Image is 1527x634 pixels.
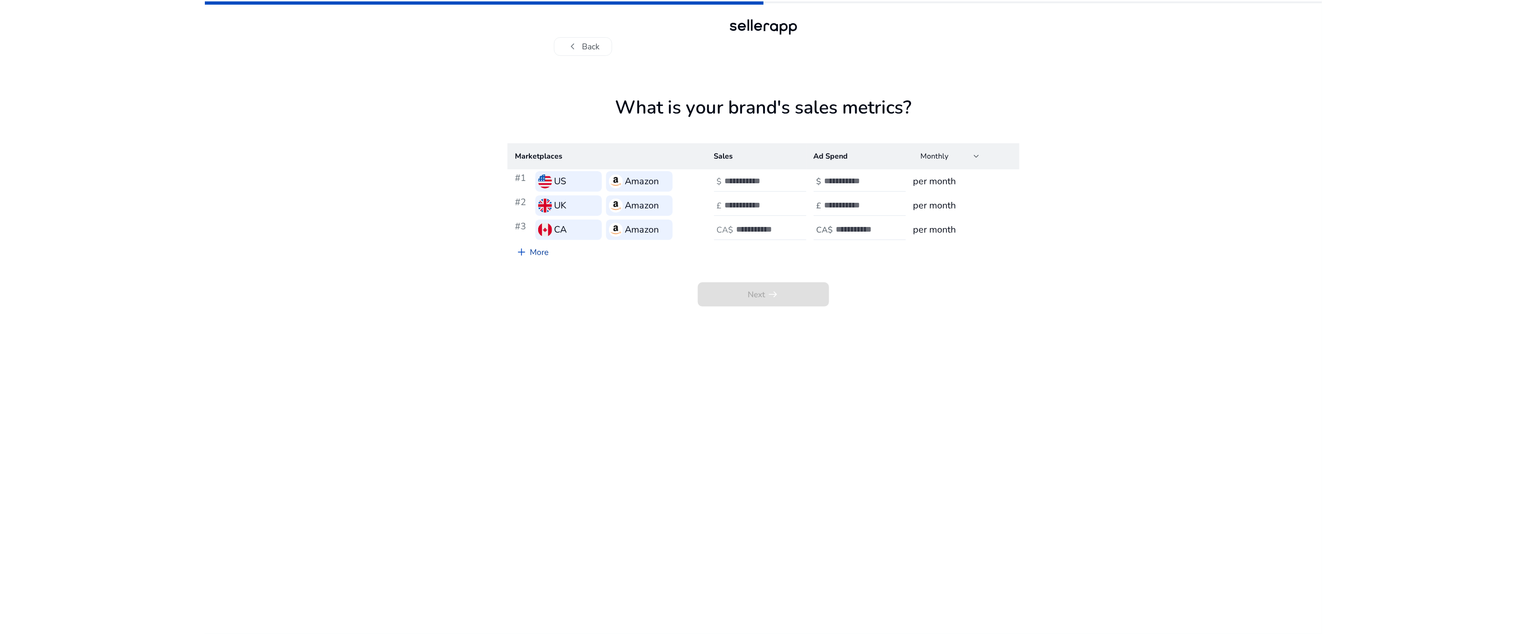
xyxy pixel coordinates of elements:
[625,174,659,189] h3: Amazon
[515,195,531,216] h3: #2
[507,242,557,262] a: More
[717,201,722,211] h4: £
[707,143,806,169] th: Sales
[625,223,659,237] h3: Amazon
[567,40,579,53] span: chevron_left
[515,171,531,192] h3: #1
[538,174,552,188] img: us.svg
[817,225,833,235] h4: CA$
[625,199,659,213] h3: Amazon
[516,246,528,258] span: add
[717,177,722,187] h4: $
[921,151,949,161] span: Monthly
[554,174,567,189] h3: US
[817,201,822,211] h4: £
[515,220,531,240] h3: #3
[817,177,822,187] h4: $
[507,97,1020,143] h1: What is your brand's sales metrics?
[913,199,1012,213] h3: per month
[554,37,612,56] button: chevron_leftBack
[507,143,707,169] th: Marketplaces
[554,223,567,237] h3: CA
[717,225,734,235] h4: CA$
[538,223,552,237] img: ca.svg
[913,174,1012,189] h3: per month
[538,199,552,213] img: uk.svg
[913,223,1012,237] h3: per month
[806,143,906,169] th: Ad Spend
[554,199,567,213] h3: UK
